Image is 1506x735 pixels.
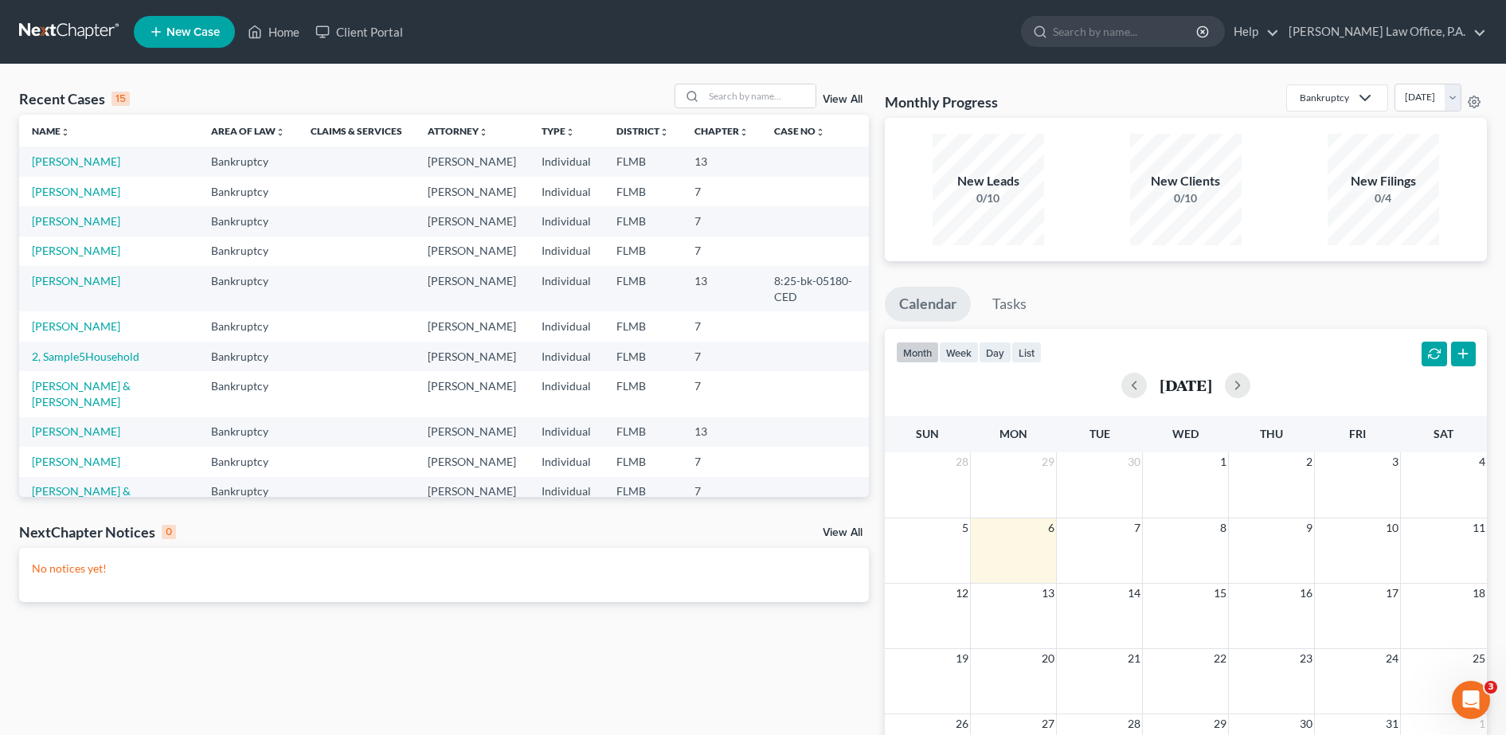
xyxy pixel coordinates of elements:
[1349,427,1366,440] span: Fri
[682,417,761,447] td: 13
[682,237,761,266] td: 7
[704,84,816,108] input: Search by name...
[32,350,139,363] a: 2, Sample5Household
[604,237,682,266] td: FLMB
[1384,518,1400,538] span: 10
[1391,452,1400,471] span: 3
[1130,172,1242,190] div: New Clients
[659,127,669,137] i: unfold_more
[198,417,298,447] td: Bankruptcy
[978,287,1041,322] a: Tasks
[1305,452,1314,471] span: 2
[604,342,682,371] td: FLMB
[415,206,529,236] td: [PERSON_NAME]
[933,172,1044,190] div: New Leads
[1040,584,1056,603] span: 13
[739,127,749,137] i: unfold_more
[529,177,604,206] td: Individual
[529,147,604,176] td: Individual
[111,92,130,106] div: 15
[32,455,120,468] a: [PERSON_NAME]
[529,477,604,522] td: Individual
[529,266,604,311] td: Individual
[1126,714,1142,733] span: 28
[162,525,176,539] div: 0
[604,477,682,522] td: FLMB
[1040,714,1056,733] span: 27
[415,417,529,447] td: [PERSON_NAME]
[542,125,575,137] a: Typeunfold_more
[32,154,120,168] a: [PERSON_NAME]
[1471,584,1487,603] span: 18
[529,417,604,447] td: Individual
[32,274,120,287] a: [PERSON_NAME]
[604,417,682,447] td: FLMB
[816,127,825,137] i: unfold_more
[1298,714,1314,733] span: 30
[954,584,970,603] span: 12
[604,206,682,236] td: FLMB
[1384,649,1400,668] span: 24
[1212,584,1228,603] span: 15
[1484,681,1497,694] span: 3
[211,125,285,137] a: Area of Lawunfold_more
[198,206,298,236] td: Bankruptcy
[32,319,120,333] a: [PERSON_NAME]
[276,127,285,137] i: unfold_more
[32,561,856,577] p: No notices yet!
[1218,518,1228,538] span: 8
[774,125,825,137] a: Case Nounfold_more
[415,147,529,176] td: [PERSON_NAME]
[307,18,411,46] a: Client Portal
[1053,17,1199,46] input: Search by name...
[415,311,529,341] td: [PERSON_NAME]
[1328,172,1439,190] div: New Filings
[32,125,70,137] a: Nameunfold_more
[19,522,176,541] div: NextChapter Notices
[198,177,298,206] td: Bankruptcy
[1260,427,1283,440] span: Thu
[32,185,120,198] a: [PERSON_NAME]
[916,427,939,440] span: Sun
[1218,452,1228,471] span: 1
[939,342,979,363] button: week
[298,115,415,147] th: Claims & Services
[682,147,761,176] td: 13
[682,342,761,371] td: 7
[1160,377,1212,393] h2: [DATE]
[954,452,970,471] span: 28
[61,127,70,137] i: unfold_more
[1126,452,1142,471] span: 30
[32,214,120,228] a: [PERSON_NAME]
[682,447,761,476] td: 7
[198,147,298,176] td: Bankruptcy
[896,342,939,363] button: month
[19,89,130,108] div: Recent Cases
[1384,584,1400,603] span: 17
[604,447,682,476] td: FLMB
[415,237,529,266] td: [PERSON_NAME]
[529,206,604,236] td: Individual
[823,94,863,105] a: View All
[682,206,761,236] td: 7
[1130,190,1242,206] div: 0/10
[604,371,682,416] td: FLMB
[415,266,529,311] td: [PERSON_NAME]
[1281,18,1486,46] a: [PERSON_NAME] Law Office, P.A.
[529,371,604,416] td: Individual
[979,342,1011,363] button: day
[1126,649,1142,668] span: 21
[1477,452,1487,471] span: 4
[428,125,488,137] a: Attorneyunfold_more
[1132,518,1142,538] span: 7
[529,311,604,341] td: Individual
[415,477,529,522] td: [PERSON_NAME]
[694,125,749,137] a: Chapterunfold_more
[1328,190,1439,206] div: 0/4
[1089,427,1110,440] span: Tue
[1040,649,1056,668] span: 20
[954,714,970,733] span: 26
[198,447,298,476] td: Bankruptcy
[198,342,298,371] td: Bankruptcy
[529,342,604,371] td: Individual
